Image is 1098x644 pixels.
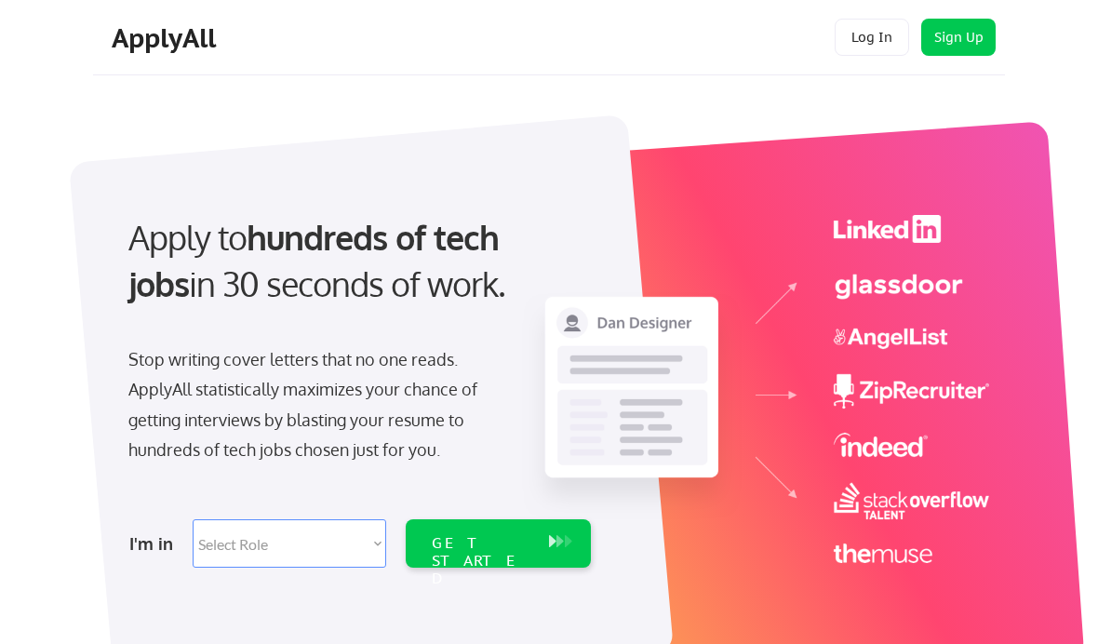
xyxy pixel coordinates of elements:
div: Apply to in 30 seconds of work. [128,214,576,308]
div: I'm in [129,529,181,558]
div: GET STARTED [432,534,530,588]
button: Log In [835,19,909,56]
div: Stop writing cover letters that no one reads. ApplyAll statistically maximizes your chance of get... [128,344,502,465]
div: ApplyAll [112,22,221,54]
strong: hundreds of tech jobs [128,216,507,304]
button: Sign Up [921,19,996,56]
